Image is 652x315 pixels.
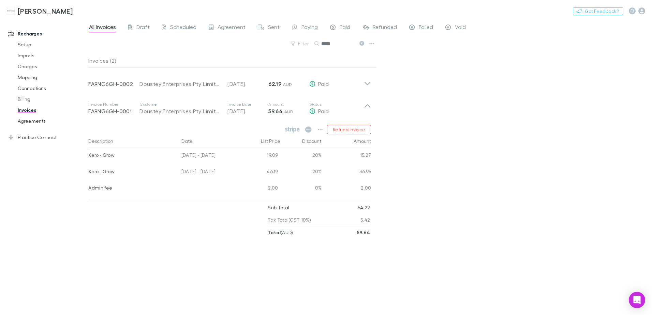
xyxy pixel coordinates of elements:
[88,148,176,162] div: Xero - Grow
[268,24,280,32] span: Sent
[281,164,322,181] div: 20%
[268,108,283,115] strong: 59.64
[268,201,289,214] p: Sub Total
[170,24,196,32] span: Scheduled
[268,229,281,235] strong: Total
[1,28,92,39] a: Recharges
[7,7,15,15] img: Hales Douglass's Logo
[88,164,176,179] div: Xero - Grow
[139,102,221,107] p: Customer
[227,102,268,107] p: Invoice Date
[322,148,371,164] div: 15.27
[358,201,370,214] p: 54.22
[11,39,92,50] a: Setup
[327,125,371,134] button: Refund Invoice
[218,24,246,32] span: Agreement
[322,181,371,197] div: 2.00
[268,214,311,226] p: Tax Total (GST 10%)
[268,226,293,239] p: ( AUD )
[88,80,139,88] p: FA9NG6GH-0002
[340,24,350,32] span: Paid
[139,107,221,115] div: Doustey Enterprises Pty Limited
[83,67,376,95] div: FA9NG6GH-0002Doustey Enterprises Pty Limited[DATE]62.19 AUDPaid
[455,24,466,32] span: Void
[629,292,645,308] div: Open Intercom Messenger
[88,107,139,115] p: FA9NG6GH-0001
[287,40,313,48] button: Filter
[179,148,240,164] div: [DATE] - [DATE]
[89,24,116,32] span: All invoices
[240,164,281,181] div: 46.19
[283,82,292,87] span: AUD
[284,109,294,114] span: AUD
[1,132,92,143] a: Practice Connect
[227,107,268,115] p: [DATE]
[83,95,376,122] div: Invoice NumberFA9NG6GH-0001CustomerDoustey Enterprises Pty LimitedInvoice Date[DATE]Amount59.64 A...
[309,102,364,107] p: Status
[268,102,309,107] p: Amount
[11,61,92,72] a: Charges
[322,164,371,181] div: 36.95
[227,80,268,88] p: [DATE]
[88,102,139,107] p: Invoice Number
[318,80,329,87] span: Paid
[179,164,240,181] div: [DATE] - [DATE]
[318,108,329,114] span: Paid
[281,148,322,164] div: 20%
[419,24,433,32] span: Failed
[357,229,370,235] strong: 59.64
[268,80,281,87] strong: 62.19
[11,72,92,83] a: Mapping
[11,105,92,116] a: Invoices
[281,181,322,197] div: 0%
[11,116,92,126] a: Agreements
[11,50,92,61] a: Imports
[11,83,92,94] a: Connections
[136,24,150,32] span: Draft
[373,24,397,32] span: Refunded
[18,7,73,15] h3: [PERSON_NAME]
[573,7,623,15] button: Got Feedback?
[240,181,281,197] div: 2.00
[139,80,221,88] div: Doustey Enterprises Pty Limited
[240,148,281,164] div: 19.09
[3,3,77,19] a: [PERSON_NAME]
[11,94,92,105] a: Billing
[88,181,176,195] div: Admin fee
[301,24,318,32] span: Paying
[360,214,370,226] p: 5.42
